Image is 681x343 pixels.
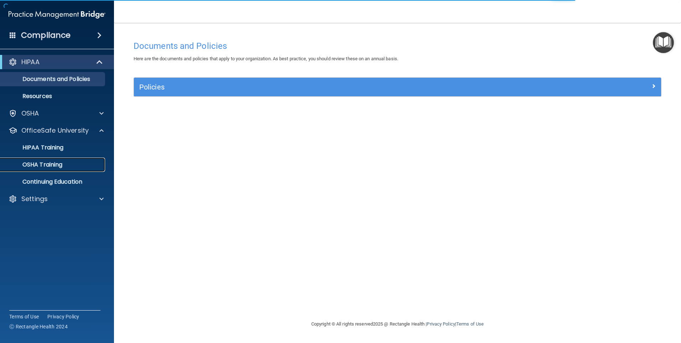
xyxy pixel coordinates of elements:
[21,195,48,203] p: Settings
[21,126,89,135] p: OfficeSafe University
[9,109,104,118] a: OSHA
[134,56,398,61] span: Here are the documents and policies that apply to your organization. As best practice, you should...
[21,58,40,66] p: HIPAA
[653,32,674,53] button: Open Resource Center
[139,83,524,91] h5: Policies
[9,126,104,135] a: OfficeSafe University
[5,144,63,151] p: HIPAA Training
[5,76,102,83] p: Documents and Policies
[21,30,71,40] h4: Compliance
[456,321,484,327] a: Terms of Use
[5,161,62,168] p: OSHA Training
[5,93,102,100] p: Resources
[9,313,39,320] a: Terms of Use
[9,323,68,330] span: Ⓒ Rectangle Health 2024
[47,313,79,320] a: Privacy Policy
[134,41,661,51] h4: Documents and Policies
[9,58,103,66] a: HIPAA
[427,321,455,327] a: Privacy Policy
[9,7,105,22] img: PMB logo
[267,313,527,336] div: Copyright © All rights reserved 2025 @ Rectangle Health | |
[21,109,39,118] p: OSHA
[9,195,104,203] a: Settings
[139,81,656,93] a: Policies
[5,178,102,185] p: Continuing Education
